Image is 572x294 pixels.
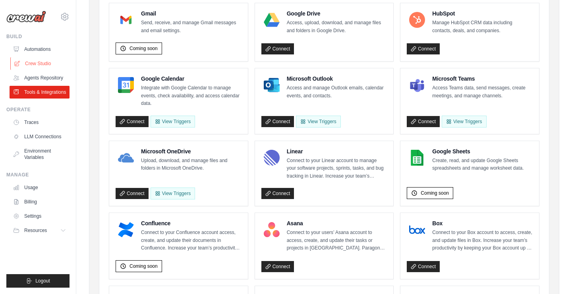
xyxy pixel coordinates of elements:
[409,222,425,238] img: Box Logo
[407,116,440,127] a: Connect
[10,116,70,129] a: Traces
[24,227,47,234] span: Resources
[118,150,134,166] img: Microsoft OneDrive Logo
[261,116,294,127] a: Connect
[10,181,70,194] a: Usage
[6,274,70,288] button: Logout
[141,219,242,227] h4: Confluence
[141,75,242,83] h4: Google Calendar
[264,222,280,238] img: Asana Logo
[151,188,195,199] : View Triggers
[432,147,533,155] h4: Google Sheets
[432,84,533,100] p: Access Teams data, send messages, create meetings, and manage channels.
[10,43,70,56] a: Automations
[407,43,440,54] a: Connect
[141,19,242,35] p: Send, receive, and manage Gmail messages and email settings.
[264,12,280,28] img: Google Drive Logo
[287,75,387,83] h4: Microsoft Outlook
[6,106,70,113] div: Operate
[10,86,70,99] a: Tools & Integrations
[10,210,70,222] a: Settings
[10,195,70,208] a: Billing
[287,229,387,252] p: Connect to your users’ Asana account to access, create, and update their tasks or projects in [GE...
[10,145,70,164] a: Environment Variables
[6,172,70,178] div: Manage
[116,116,149,127] a: Connect
[141,157,242,172] p: Upload, download, and manage files and folders in Microsoft OneDrive.
[432,229,533,252] p: Connect to your Box account to access, create, and update files in Box. Increase your team’s prod...
[432,19,533,35] p: Manage HubSpot CRM data including contacts, deals, and companies.
[432,75,533,83] h4: Microsoft Teams
[421,190,449,196] span: Coming soon
[6,11,46,23] img: Logo
[287,147,387,155] h4: Linear
[264,150,280,166] img: Linear Logo
[409,150,425,166] img: Google Sheets Logo
[118,77,134,93] img: Google Calendar Logo
[296,116,340,128] : View Triggers
[287,84,387,100] p: Access and manage Outlook emails, calendar events, and contacts.
[141,10,242,17] h4: Gmail
[129,263,158,269] span: Coming soon
[151,116,195,128] button: View Triggers
[6,33,70,40] div: Build
[432,219,533,227] h4: Box
[407,261,440,272] a: Connect
[264,77,280,93] img: Microsoft Outlook Logo
[10,72,70,84] a: Agents Repository
[432,10,533,17] h4: HubSpot
[116,188,149,199] a: Connect
[141,229,242,252] p: Connect to your Confluence account access, create, and update their documents in Confluence. Incr...
[35,278,50,284] span: Logout
[10,224,70,237] button: Resources
[432,157,533,172] p: Create, read, and update Google Sheets spreadsheets and manage worksheet data.
[118,12,134,28] img: Gmail Logo
[409,77,425,93] img: Microsoft Teams Logo
[10,57,70,70] a: Crew Studio
[118,222,134,238] img: Confluence Logo
[261,261,294,272] a: Connect
[287,10,387,17] h4: Google Drive
[261,188,294,199] a: Connect
[287,219,387,227] h4: Asana
[409,12,425,28] img: HubSpot Logo
[287,19,387,35] p: Access, upload, download, and manage files and folders in Google Drive.
[141,84,242,108] p: Integrate with Google Calendar to manage events, check availability, and access calendar data.
[141,147,242,155] h4: Microsoft OneDrive
[10,130,70,143] a: LLM Connections
[287,157,387,180] p: Connect to your Linear account to manage your software projects, sprints, tasks, and bug tracking...
[129,45,158,52] span: Coming soon
[261,43,294,54] a: Connect
[442,116,486,128] : View Triggers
